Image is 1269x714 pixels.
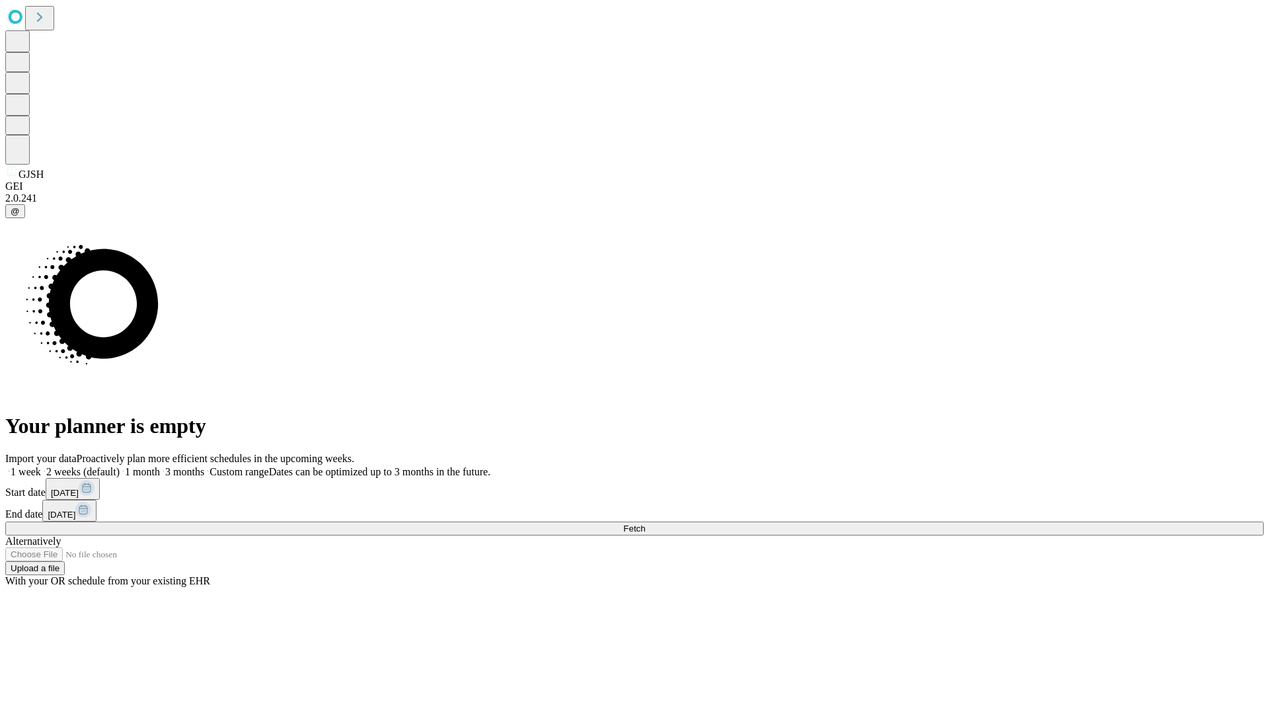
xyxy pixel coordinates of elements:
div: End date [5,500,1264,522]
span: With your OR schedule from your existing EHR [5,575,210,586]
button: Fetch [5,522,1264,535]
button: [DATE] [42,500,96,522]
span: [DATE] [48,510,75,520]
span: Alternatively [5,535,61,547]
span: GJSH [19,169,44,180]
span: 3 months [165,466,204,477]
div: GEI [5,180,1264,192]
span: Proactively plan more efficient schedules in the upcoming weeks. [77,453,354,464]
div: 2.0.241 [5,192,1264,204]
span: 2 weeks (default) [46,466,120,477]
span: @ [11,206,20,216]
span: Fetch [623,524,645,534]
h1: Your planner is empty [5,414,1264,438]
button: [DATE] [46,478,100,500]
span: Dates can be optimized up to 3 months in the future. [269,466,490,477]
span: 1 week [11,466,41,477]
button: Upload a file [5,561,65,575]
div: Start date [5,478,1264,500]
span: 1 month [125,466,160,477]
span: [DATE] [51,488,79,498]
span: Import your data [5,453,77,464]
span: Custom range [210,466,268,477]
button: @ [5,204,25,218]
